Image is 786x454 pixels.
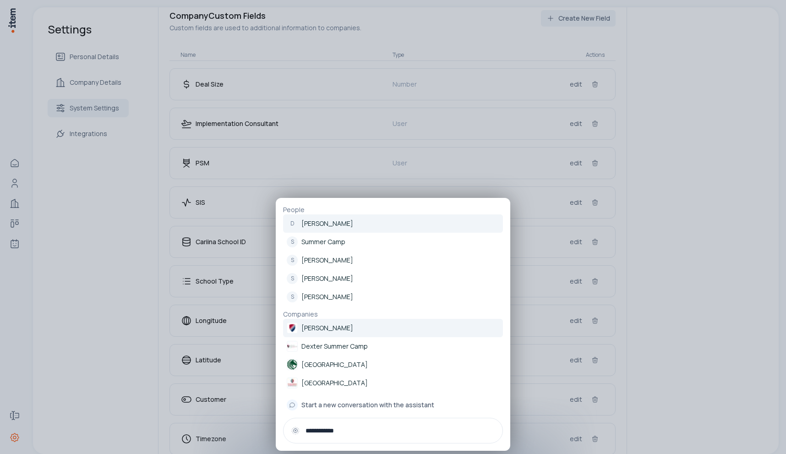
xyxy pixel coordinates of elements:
[283,356,503,374] a: [GEOGRAPHIC_DATA]
[283,251,503,269] a: S[PERSON_NAME]
[283,337,503,356] a: Dexter Summer Camp
[301,378,368,388] p: [GEOGRAPHIC_DATA]
[283,233,503,251] a: SSummer Camp
[287,359,298,370] img: South Ridge High School
[283,374,503,392] a: [GEOGRAPHIC_DATA]
[283,205,503,214] p: People
[283,288,503,306] a: S[PERSON_NAME]
[287,255,298,266] div: S
[301,237,345,246] p: Summer Camp
[301,219,353,228] p: [PERSON_NAME]
[287,341,298,352] img: Dexter Summer Camp
[283,396,503,414] button: Start a new conversation with the assistant
[301,323,353,333] p: [PERSON_NAME]
[301,292,353,301] p: [PERSON_NAME]
[301,342,368,351] p: Dexter Summer Camp
[283,269,503,288] a: S[PERSON_NAME]
[287,273,298,284] div: S
[287,291,298,302] div: S
[287,218,298,229] div: D
[301,256,353,265] p: [PERSON_NAME]
[287,323,298,334] img: Dexter Southfield
[283,214,503,233] a: D[PERSON_NAME]
[283,319,503,337] a: [PERSON_NAME]
[287,236,298,247] div: S
[301,274,353,283] p: [PERSON_NAME]
[287,377,298,388] img: South Bronx Community Charter School
[301,360,368,369] p: [GEOGRAPHIC_DATA]
[283,310,503,319] p: Companies
[301,400,434,410] span: Start a new conversation with the assistant
[276,198,510,451] div: PeopleD[PERSON_NAME]SSummer CampS[PERSON_NAME]S[PERSON_NAME]S[PERSON_NAME]CompaniesDexter Southfi...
